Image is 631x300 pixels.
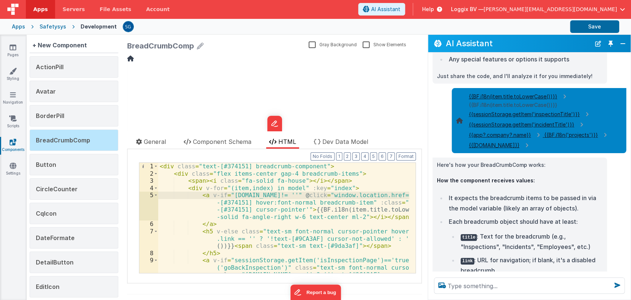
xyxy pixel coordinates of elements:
label: Gray Background [309,41,357,48]
code: title [461,234,477,241]
h5: {{BF.i18n(item.title.toLowerCase())}} [469,101,622,109]
span: Component Schema [193,138,251,145]
button: AI Assistant [358,3,405,16]
button: Loggix BV — [PERSON_NAME][EMAIL_ADDRESS][DOMAIN_NAME] [451,6,625,13]
span: ActionPill [36,63,64,71]
span: Loggix BV — [451,6,484,13]
span: General [144,138,166,145]
button: Toggle Pin [605,38,616,49]
button: Format [396,152,416,161]
button: Save [570,20,619,33]
button: 6 [379,152,386,161]
span: [PERSON_NAME][EMAIL_ADDRESS][DOMAIN_NAME] [484,6,617,13]
div: 5 [139,192,158,220]
span: Help [422,6,434,13]
span: BorderPill [36,112,64,119]
div: 3 [139,177,158,185]
label: Show Elements [363,41,406,48]
div: 9 [139,257,158,293]
a: {{BF.i18n('projects')}} [544,132,610,138]
span: CqIcon [36,210,57,217]
button: 1 [336,152,342,161]
button: 2 [344,152,351,161]
span: DateFormate [36,234,75,242]
button: New Chat [593,38,603,49]
span: HTML [278,138,296,145]
div: + New Component [30,38,90,53]
strong: How the component receives values: [437,177,535,183]
img: 385c22c1e7ebf23f884cbf6fb2c72b80 [123,21,133,32]
li: Any special features or options it supports [447,54,603,64]
button: 5 [370,152,377,161]
button: 3 [352,152,360,161]
a: {{BF.i18n(item.title.toLowerCase())}} [469,93,569,100]
span: AI Assistant [371,6,400,13]
span: Servers [62,6,85,13]
span: EditIcon [36,283,60,290]
div: Apps [12,23,25,30]
button: 7 [387,152,395,161]
li: Each breadcrumb object should have at least: [447,216,603,276]
li: : Text for the breadcrumb (e.g., "Inspections", "Incidents", "Employees", etc.) [458,231,603,252]
p: Here's how your BreadCrumbComp works: [437,161,603,170]
p: Just share the code, and I'll analyze it for you immediately! [437,72,603,81]
button: 4 [361,152,369,161]
div: 4 [139,185,158,192]
button: No Folds [311,152,335,161]
span: Apps [33,6,48,13]
div: 6 [139,220,158,228]
a: {{app?.company?.name}} [469,132,544,138]
span: File Assets [100,6,132,13]
span: DetailButton [36,259,74,266]
span: Dev Data Model [322,138,368,145]
li: : URL for navigation; if blank, it's a disabled breadcrumb. [458,255,603,276]
span: BreadCrumbComp [36,136,90,144]
button: Close [618,38,628,49]
div: 2 [139,170,158,178]
iframe: Marker.io feedback button [290,284,341,300]
div: 7 [139,228,158,250]
div: Development [81,23,117,30]
div: BreadCrumbComp [127,41,194,51]
div: Safetysys [40,23,66,30]
div: 8 [139,250,158,257]
h2: AI Assistant [446,39,591,48]
div: 1 [139,163,158,170]
a: {{sessionStorage.getItem('inspectionTitle')}} [469,111,591,117]
a: {{sessionStorage.getItem('incidentTitle')}} [469,121,586,128]
code: link [461,258,474,264]
span: Avatar [36,88,56,95]
span: Button [36,161,56,168]
li: It expects the breadcrumb items to be passed in via the model variable (likely an array of objects). [447,193,603,213]
span: CircleCounter [36,185,78,193]
iframe: Marker.io feedback button [140,62,155,77]
a: {{[DOMAIN_NAME]}} [469,142,531,148]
